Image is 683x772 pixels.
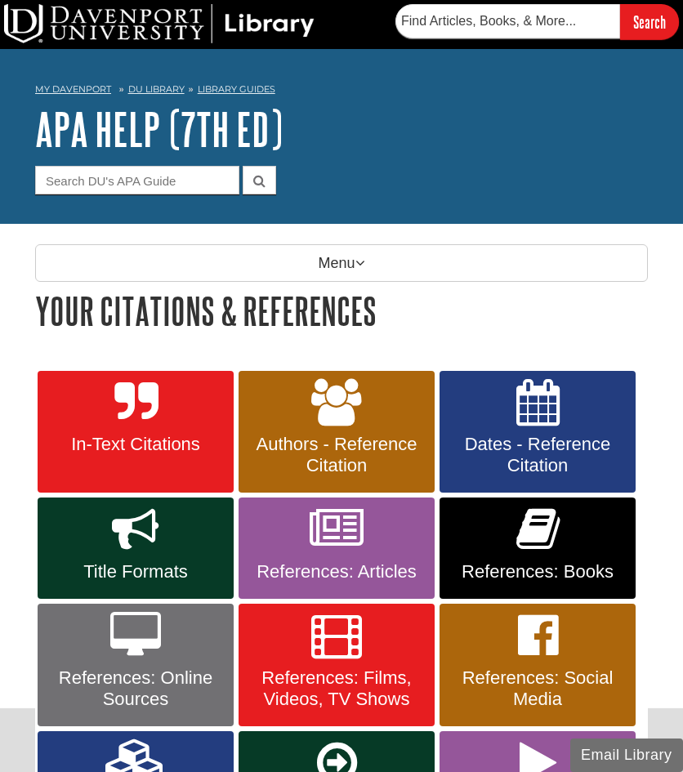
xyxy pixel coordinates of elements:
a: References: Social Media [440,604,636,726]
span: References: Articles [251,561,422,582]
a: References: Books [440,498,636,599]
a: References: Online Sources [38,604,234,726]
span: References: Social Media [452,667,623,710]
a: Library Guides [198,83,275,95]
a: References: Films, Videos, TV Shows [239,604,435,726]
img: DU Library [4,4,315,43]
span: References: Online Sources [50,667,221,710]
form: Searches DU Library's articles, books, and more [395,4,679,39]
a: DU Library [128,83,185,95]
span: Dates - Reference Citation [452,434,623,476]
h1: Your Citations & References [35,290,648,332]
input: Search [620,4,679,39]
a: Title Formats [38,498,234,599]
a: In-Text Citations [38,371,234,493]
input: Search DU's APA Guide [35,166,239,194]
a: Authors - Reference Citation [239,371,435,493]
p: Menu [35,244,648,282]
nav: breadcrumb [35,78,648,105]
button: Email Library [570,739,683,772]
span: References: Books [452,561,623,582]
span: Title Formats [50,561,221,582]
span: Authors - Reference Citation [251,434,422,476]
a: Dates - Reference Citation [440,371,636,493]
a: APA Help (7th Ed) [35,104,283,154]
a: My Davenport [35,83,111,96]
span: In-Text Citations [50,434,221,455]
a: References: Articles [239,498,435,599]
input: Find Articles, Books, & More... [395,4,620,38]
span: References: Films, Videos, TV Shows [251,667,422,710]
